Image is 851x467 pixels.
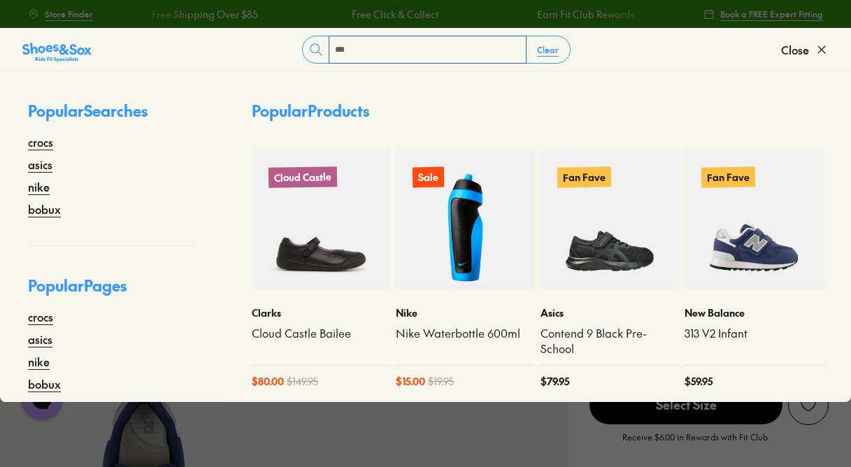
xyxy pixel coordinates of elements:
span: $ 15.00 [396,374,425,389]
a: Fan Fave [541,150,679,289]
span: $ 80.00 [252,374,284,389]
a: Free Shipping Over $85 [106,7,212,22]
p: New Balance [685,306,823,320]
a: Cloud Castle Bailee [252,326,390,341]
a: Nike Waterbottle 600ml [396,326,534,341]
p: Asics [541,306,679,320]
a: asics [28,331,52,347]
a: bobux [28,375,61,392]
p: Nike [396,306,534,320]
a: Free Click & Collect [306,7,392,22]
p: Receive $6.00 in Rewards with Fit Club [622,431,768,456]
span: $ 59.95 [685,374,713,389]
span: $ 79.95 [541,374,569,389]
span: Book a FREE Expert Fitting [720,8,823,20]
p: Popular Searches [28,99,196,134]
a: crocs [28,134,53,150]
p: Popular Products [252,99,369,122]
a: Book a FREE Expert Fitting [703,1,823,27]
button: Close [781,34,829,65]
p: Fan Fave [701,166,755,187]
img: SNS_Logo_Responsive.svg [22,41,92,64]
p: Fan Fave [557,166,610,187]
a: nike [28,178,50,195]
a: Store Finder [28,1,93,27]
button: Add to Wishlist [788,385,829,425]
a: crocs [28,308,53,325]
a: asics [28,156,52,173]
span: Close [781,41,809,58]
button: Select Size [589,385,782,425]
button: Clear [526,37,570,62]
a: 313 V2 Infant [685,326,823,341]
p: Sale [413,167,444,188]
button: Gorgias live chat [7,5,49,47]
span: $ 149.95 [287,374,318,389]
a: Sale [396,150,534,289]
span: Store Finder [45,8,93,20]
a: Shoes &amp; Sox [22,38,92,61]
a: Earn Fit Club Rewards [490,7,588,22]
a: bobux [28,201,61,217]
a: Contend 9 Black Pre-School [541,326,679,357]
a: nike [28,353,50,370]
a: Fan Fave [685,150,823,289]
span: $ 19.95 [428,374,454,389]
p: Clarks [252,306,390,320]
p: Popular Pages [28,274,196,308]
a: Cloud Castle [252,150,390,289]
p: Cloud Castle [269,166,337,188]
a: Free Shipping Over $85 [677,7,783,22]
